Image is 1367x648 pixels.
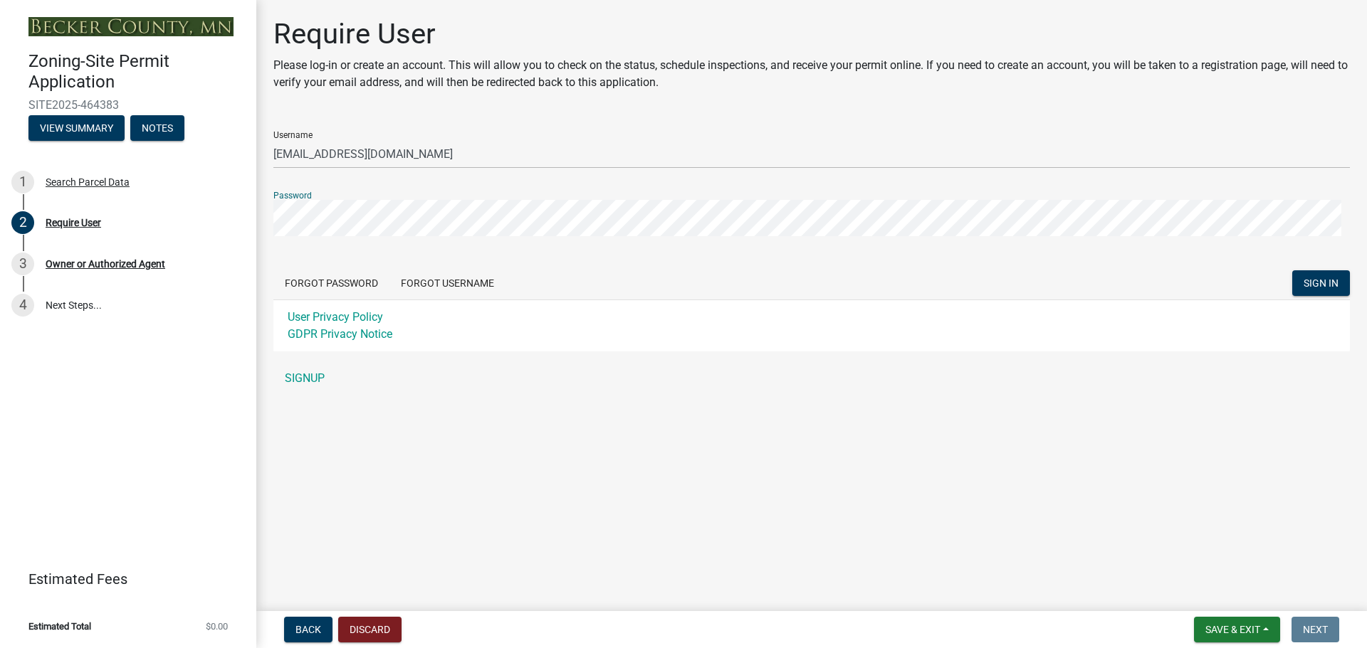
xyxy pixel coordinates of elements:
span: Save & Exit [1205,624,1260,635]
span: Back [295,624,321,635]
div: Owner or Authorized Agent [46,259,165,269]
button: Forgot Password [273,270,389,296]
a: Estimated Fees [11,565,234,593]
div: 1 [11,171,34,193]
span: Estimated Total [28,622,91,631]
span: SITE2025-464383 [28,98,228,112]
span: Next [1303,624,1328,635]
div: 4 [11,294,34,317]
span: $0.00 [206,622,228,631]
button: Back [284,617,332,642]
wm-modal-confirm: Notes [130,123,184,134]
button: Save & Exit [1194,617,1280,642]
a: SIGNUP [273,364,1350,393]
button: SIGN IN [1292,270,1350,296]
h1: Require User [273,17,1350,51]
div: Require User [46,218,101,228]
p: Please log-in or create an account. This will allow you to check on the status, schedule inspecti... [273,57,1350,91]
wm-modal-confirm: Summary [28,123,125,134]
span: SIGN IN [1304,277,1339,288]
div: 2 [11,211,34,234]
div: Search Parcel Data [46,177,130,187]
a: GDPR Privacy Notice [288,327,392,341]
button: View Summary [28,115,125,141]
div: 3 [11,253,34,275]
h4: Zoning-Site Permit Application [28,51,245,92]
button: Forgot Username [389,270,506,296]
button: Next [1292,617,1339,642]
a: User Privacy Policy [288,310,383,324]
button: Discard [338,617,402,642]
img: Becker County, Minnesota [28,17,234,36]
button: Notes [130,115,184,141]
